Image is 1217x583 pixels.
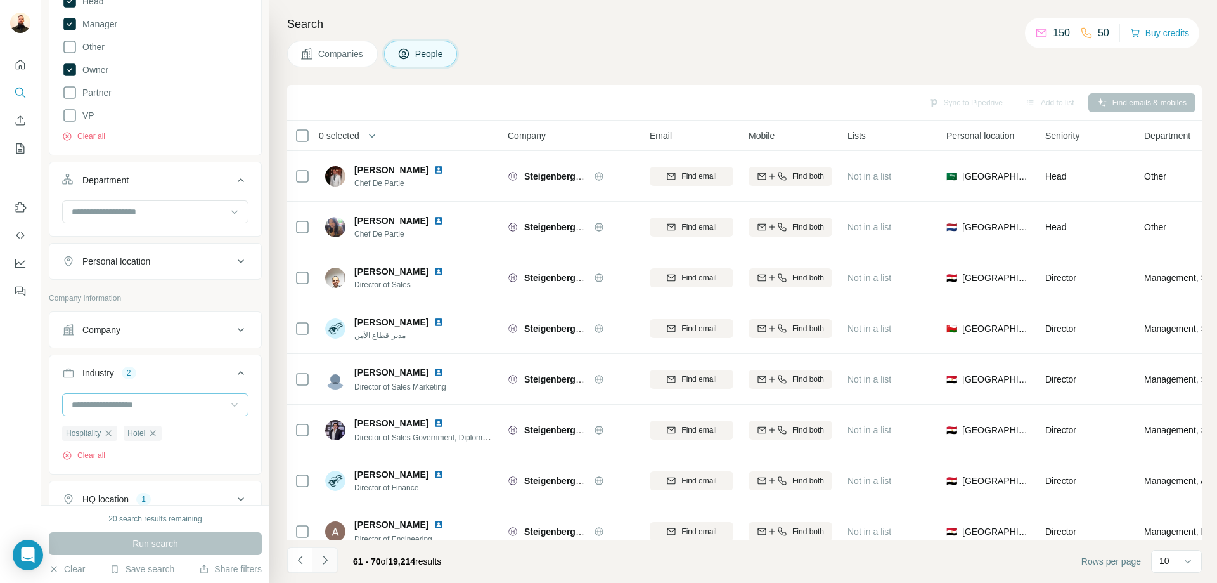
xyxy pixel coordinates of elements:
[962,221,1030,233] span: [GEOGRAPHIC_DATA]
[847,324,891,334] span: Not in a list
[434,367,444,377] img: LinkedIn logo
[434,317,444,327] img: LinkedIn logo
[1045,476,1076,486] span: Director
[77,41,105,53] span: Other
[354,265,428,278] span: [PERSON_NAME]
[354,214,428,227] span: [PERSON_NAME]
[847,476,891,486] span: Not in a list
[354,383,446,391] span: Director of Sales Marketing
[524,171,667,181] span: Steigenberger Hotels and Resorts
[77,18,117,30] span: Manager
[10,252,30,275] button: Dashboard
[847,222,891,232] span: Not in a list
[82,174,129,187] div: Department
[946,525,957,538] span: 🇪🇬
[354,535,432,544] span: Director of Engineering
[318,48,364,60] span: Companies
[792,475,824,487] span: Find both
[946,221,957,233] span: 🇳🇱
[962,424,1030,436] span: [GEOGRAPHIC_DATA]
[1081,555,1141,568] span: Rows per page
[749,167,832,186] button: Find both
[10,109,30,132] button: Enrich CSV
[962,475,1030,487] span: [GEOGRAPHIC_DATA]
[508,273,518,283] img: Logo of Steigenberger Hotels and Resorts
[49,246,261,277] button: Personal location
[122,367,136,379] div: 2
[1130,24,1189,42] button: Buy credits
[847,374,891,384] span: Not in a list
[792,374,824,385] span: Find both
[508,425,518,435] img: Logo of Steigenberger Hotels and Resorts
[49,292,262,304] p: Company information
[287,547,312,573] button: Navigate to previous page
[508,324,518,334] img: Logo of Steigenberger Hotels and Resorts
[354,164,428,176] span: [PERSON_NAME]
[62,131,105,142] button: Clear all
[354,482,459,494] span: Director of Finance
[62,450,105,461] button: Clear all
[1045,273,1076,283] span: Director
[434,469,444,480] img: LinkedIn logo
[199,563,262,575] button: Share filters
[650,268,733,287] button: Find email
[847,273,891,283] span: Not in a list
[325,369,345,390] img: Avatar
[82,367,114,379] div: Industry
[749,319,832,338] button: Find both
[792,272,824,284] span: Find both
[792,323,824,334] span: Find both
[319,129,359,142] span: 0 selected
[792,526,824,537] span: Find both
[49,563,85,575] button: Clear
[792,424,824,436] span: Find both
[82,493,129,506] div: HQ location
[749,522,832,541] button: Find both
[508,527,518,537] img: Logo of Steigenberger Hotels and Resorts
[325,318,345,339] img: Avatar
[1045,374,1076,384] span: Director
[354,468,428,481] span: [PERSON_NAME]
[847,527,891,537] span: Not in a list
[650,319,733,338] button: Find email
[325,521,345,542] img: Avatar
[1098,25,1109,41] p: 50
[681,424,716,436] span: Find email
[325,471,345,491] img: Avatar
[1045,171,1066,181] span: Head
[10,224,30,247] button: Use Surfe API
[1045,527,1076,537] span: Director
[962,525,1030,538] span: [GEOGRAPHIC_DATA]
[524,273,667,283] span: Steigenberger Hotels and Resorts
[650,218,733,237] button: Find email
[49,484,261,514] button: HQ location1
[127,428,145,439] span: Hotel
[946,129,1014,142] span: Personal location
[312,547,338,573] button: Navigate to next page
[354,518,428,531] span: [PERSON_NAME]
[749,129,775,142] span: Mobile
[77,63,108,76] span: Owner
[353,556,441,567] span: results
[434,266,444,277] img: LinkedIn logo
[508,374,518,384] img: Logo of Steigenberger Hotels and Resorts
[434,520,444,530] img: LinkedIn logo
[508,222,518,232] img: Logo of Steigenberger Hotels and Resorts
[49,315,261,345] button: Company
[792,221,824,233] span: Find both
[49,165,261,200] button: Department
[434,216,444,226] img: LinkedIn logo
[1144,170,1166,183] span: Other
[1144,221,1166,233] span: Other
[524,476,667,486] span: Steigenberger Hotels and Resorts
[353,556,381,567] span: 61 - 70
[749,268,832,287] button: Find both
[650,522,733,541] button: Find email
[749,471,832,490] button: Find both
[650,129,672,142] span: Email
[681,272,716,284] span: Find email
[1045,324,1076,334] span: Director
[1053,25,1070,41] p: 150
[354,366,428,379] span: [PERSON_NAME]
[10,137,30,160] button: My lists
